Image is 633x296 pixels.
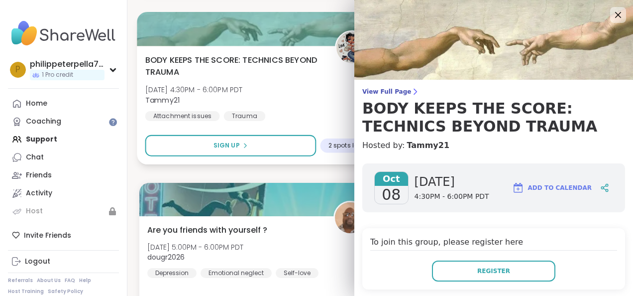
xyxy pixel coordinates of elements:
span: 1 Pro credit [42,71,73,79]
span: 4:30PM - 6:00PM PDT [415,192,489,202]
a: FAQ [65,277,75,284]
span: Add to Calendar [528,183,592,192]
div: Coaching [26,117,61,127]
b: Tammy21 [145,95,180,105]
a: View Full PageBODY KEEPS THE SCORE: TECHNICS BEYOND TRAUMA [362,88,625,136]
img: ShareWell Nav Logo [8,16,119,51]
div: Host [26,206,43,216]
div: Self-love [276,268,318,278]
button: Add to Calendar [508,176,596,200]
div: philippeterpella7777 [30,59,105,70]
a: Help [79,277,91,284]
span: Register [477,267,510,276]
div: Chat [26,152,44,162]
a: Chat [8,148,119,166]
span: BODY KEEPS THE SCORE: TECHNICS BEYOND TRAUMA [145,54,324,78]
h3: BODY KEEPS THE SCORE: TECHNICS BEYOND TRAUMA [362,100,625,136]
span: View Full Page [362,88,625,96]
button: Sign Up [145,135,316,156]
div: Depression [147,268,197,278]
h4: To join this group, please register here [370,236,617,251]
a: Host Training [8,288,44,295]
span: Sign Up [213,141,240,150]
a: Friends [8,166,119,184]
span: 08 [382,186,401,204]
div: Invite Friends [8,226,119,244]
span: p [15,63,20,76]
div: Attachment issues [145,111,220,121]
a: About Us [37,277,61,284]
h4: Hosted by: [362,140,625,151]
a: Logout [8,253,119,271]
div: Home [26,99,47,109]
iframe: Spotlight [109,118,117,126]
a: Coaching [8,113,119,131]
span: [DATE] 4:30PM - 6:00PM PDT [145,85,243,95]
a: Host [8,202,119,220]
div: Activity [26,188,52,198]
a: Referrals [8,277,33,284]
span: Are you friends with yourself ? [147,224,267,236]
span: Oct [375,172,408,186]
a: Tammy21 [407,140,449,151]
a: Activity [8,184,119,202]
span: [DATE] 5:00PM - 6:00PM PDT [147,242,243,252]
b: dougr2026 [147,252,185,262]
div: Emotional neglect [201,268,272,278]
div: Logout [25,257,50,267]
img: dougr2026 [335,202,366,233]
div: Trauma [224,111,266,121]
span: 2 spots left [328,142,361,149]
img: Tammy21 [336,32,368,63]
span: [DATE] [415,174,489,190]
img: ShareWell Logomark [512,182,524,194]
div: Friends [26,170,52,180]
a: Safety Policy [48,288,83,295]
button: Register [432,261,555,282]
a: Home [8,95,119,113]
